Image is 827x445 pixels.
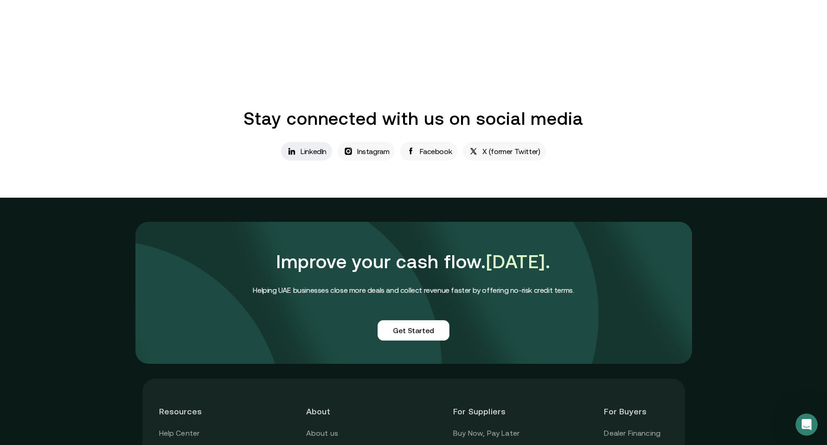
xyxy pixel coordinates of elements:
header: About [306,395,370,427]
a: LinkedIn [281,142,332,161]
a: Dealer Financing [604,427,660,439]
h1: Stay connected with us on social media [122,108,706,129]
span: [DATE]. [486,251,551,272]
a: Facebook [400,142,457,161]
p: Facebook [420,146,452,157]
header: For Buyers [604,395,668,427]
header: Resources [159,395,223,427]
iframe: Intercom live chat [795,413,818,436]
header: For Suppliers [453,395,521,427]
a: Help Center [159,427,200,439]
a: Instagram [338,142,395,161]
p: Instagram [357,146,389,157]
a: About us [306,427,338,439]
h4: Helping UAE businesses close more deals and collect revenue faster by offering no-risk credit terms. [253,284,574,296]
img: comfi [135,222,692,364]
a: X (former Twitter) [463,142,545,161]
p: LinkedIn [301,146,327,157]
h1: Improve your cash flow. [253,245,574,278]
a: Get Started [378,320,449,341]
a: Buy Now, Pay Later [453,427,519,439]
p: X (former Twitter) [482,146,540,157]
